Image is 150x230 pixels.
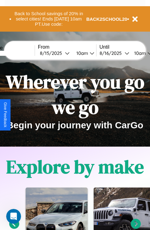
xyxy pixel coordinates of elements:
[100,50,125,56] div: 8 / 16 / 2025
[38,50,71,56] button: 8/15/2025
[40,50,65,56] div: 8 / 15 / 2025
[38,44,96,50] label: From
[6,154,144,179] h1: Explore by make
[6,209,21,224] iframe: Intercom live chat
[11,9,86,29] button: Back to School savings of 20% in select cities! Ends [DATE] 10am PT.Use code:
[131,50,148,56] div: 10am
[71,50,96,56] button: 10am
[73,50,90,56] div: 10am
[86,16,127,22] b: BACK2SCHOOL20
[3,102,7,127] div: Give Feedback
